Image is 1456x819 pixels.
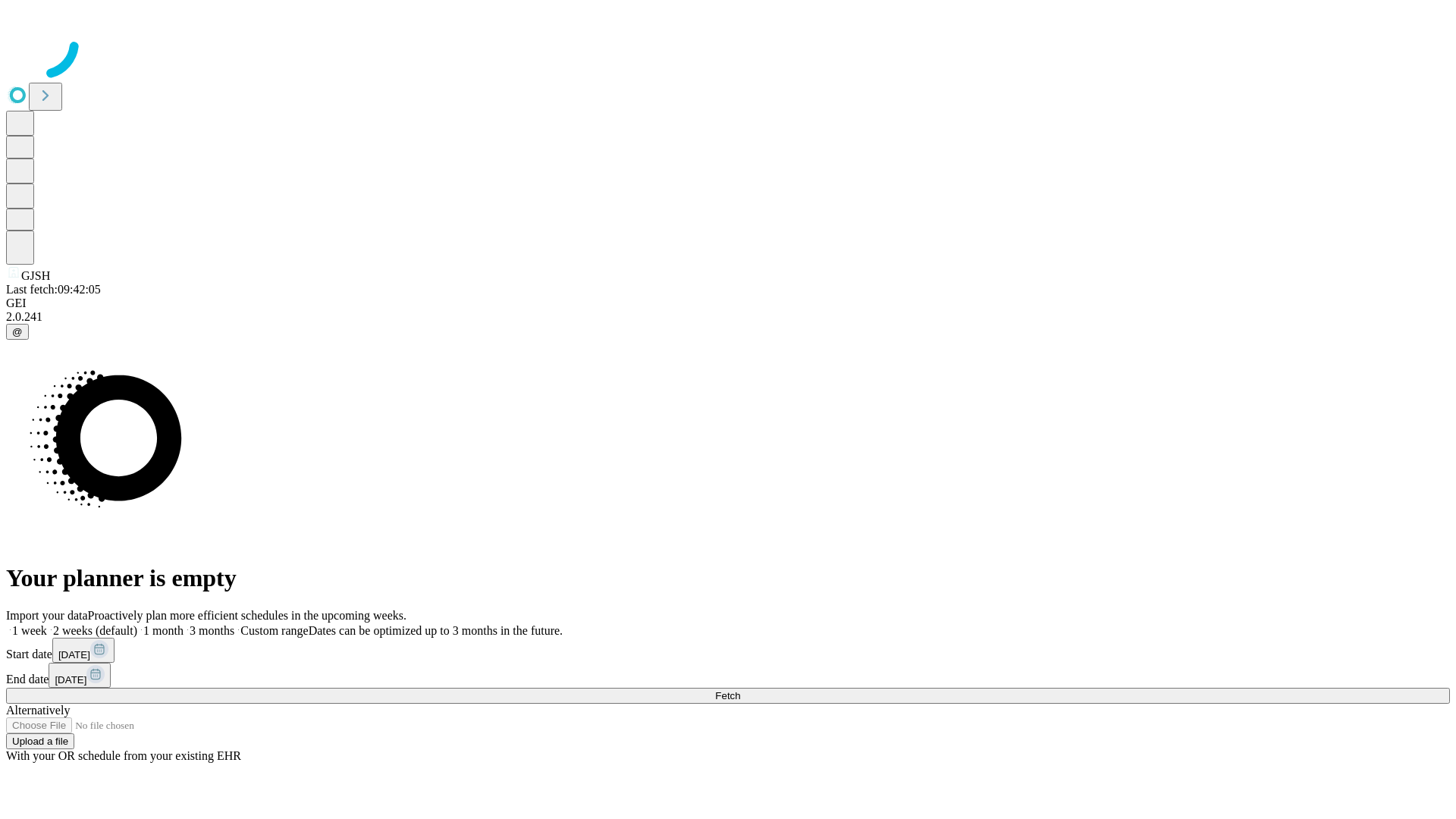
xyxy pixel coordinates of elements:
[6,283,101,296] span: Last fetch: 09:42:05
[715,690,740,701] span: Fetch
[6,609,88,622] span: Import your data
[6,324,29,340] button: @
[6,688,1450,704] button: Fetch
[6,733,74,749] button: Upload a file
[240,624,308,637] span: Custom range
[88,609,406,622] span: Proactively plan more efficient schedules in the upcoming weeks.
[6,663,1450,688] div: End date
[6,297,1450,310] div: GEI
[49,663,111,688] button: [DATE]
[58,649,90,661] span: [DATE]
[53,624,137,637] span: 2 weeks (default)
[55,674,86,686] span: [DATE]
[190,624,234,637] span: 3 months
[12,326,23,337] span: @
[21,269,50,282] span: GJSH
[6,564,1450,592] h1: Your planner is empty
[309,624,563,637] span: Dates can be optimized up to 3 months in the future.
[6,310,1450,324] div: 2.0.241
[12,624,47,637] span: 1 week
[6,638,1450,663] div: Start date
[52,638,115,663] button: [DATE]
[6,749,241,762] span: With your OR schedule from your existing EHR
[143,624,184,637] span: 1 month
[6,704,70,717] span: Alternatively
